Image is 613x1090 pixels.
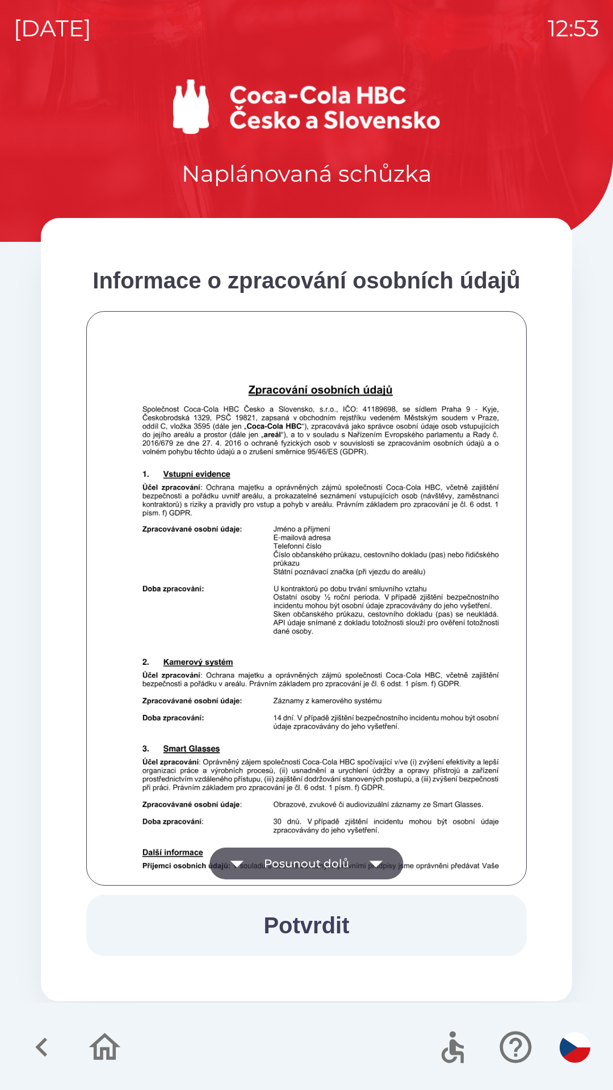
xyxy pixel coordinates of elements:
[560,1032,590,1063] img: cs flag
[14,11,91,45] p: [DATE]
[548,11,599,45] p: 12:53
[86,263,527,297] div: Informace o zpracování osobních údajů
[209,848,403,879] button: Posunout dolů
[86,895,527,956] button: Potvrdit
[182,157,432,191] p: Naplánovaná schůzka
[100,348,541,971] img: Q8CASBIBAEgkAQCAJBIAjMjkAEwuyQpsEgEASCQBAIAkEgCASBILBcBCIQljt36XkQCAJBIAgEgSAQBIJAEJgdgQiE2SFNg0E...
[41,79,572,134] img: Logo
